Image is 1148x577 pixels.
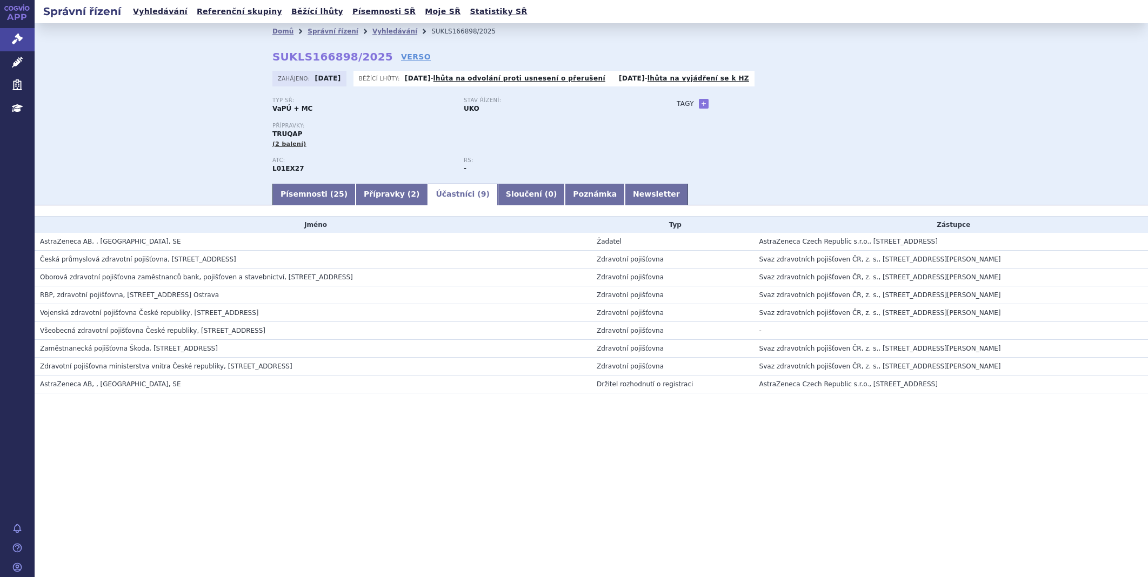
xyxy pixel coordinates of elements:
strong: KAPIVASERTIB [272,165,304,172]
span: Žadatel [597,238,622,245]
strong: [DATE] [315,75,341,82]
span: Zdravotní pojišťovna [597,256,664,263]
p: Přípravky: [272,123,655,129]
strong: UKO [464,105,479,112]
span: Zdravotní pojišťovna ministerstva vnitra České republiky, Vinohradská 2577/178, Praha 3 - Vinohra... [40,363,292,370]
span: Svaz zdravotních pojišťoven ČR, z. s., [STREET_ADDRESS][PERSON_NAME] [759,273,1001,281]
span: Svaz zdravotních pojišťoven ČR, z. s., [STREET_ADDRESS][PERSON_NAME] [759,309,1001,317]
span: RBP, zdravotní pojišťovna, Michálkovická 967/108, Slezská Ostrava [40,291,219,299]
span: Všeobecná zdravotní pojišťovna České republiky, Orlická 2020/4, Praha 3 [40,327,265,334]
p: ATC: [272,157,453,164]
span: Svaz zdravotních pojišťoven ČR, z. s., [STREET_ADDRESS][PERSON_NAME] [759,345,1001,352]
span: Zdravotní pojišťovna [597,291,664,299]
strong: - [464,165,466,172]
a: Písemnosti (25) [272,184,356,205]
span: TRUQAP [272,130,302,138]
p: - [405,74,605,83]
th: Zástupce [754,217,1148,233]
a: VERSO [401,51,431,62]
p: Typ SŘ: [272,97,453,104]
strong: VaPÚ + MC [272,105,312,112]
a: Vyhledávání [372,28,417,35]
span: Zahájeno: [278,74,312,83]
a: Poznámka [565,184,625,205]
a: Písemnosti SŘ [349,4,419,19]
li: SUKLS166898/2025 [431,23,510,39]
span: AstraZeneca Czech Republic s.r.o., [STREET_ADDRESS] [759,238,938,245]
span: 0 [548,190,553,198]
span: Běžící lhůty: [359,74,402,83]
th: Jméno [35,217,591,233]
a: Sloučení (0) [498,184,565,205]
span: Zdravotní pojišťovna [597,309,664,317]
span: Zdravotní pojišťovna [597,327,664,334]
span: 25 [333,190,344,198]
p: RS: [464,157,644,164]
span: AstraZeneca AB, , Södertälje, SE [40,238,181,245]
a: Běžící lhůty [288,4,346,19]
span: Zdravotní pojišťovna [597,363,664,370]
span: - [759,327,762,334]
strong: [DATE] [619,75,645,82]
span: Zaměstnanecká pojišťovna Škoda, Husova 302, Mladá Boleslav [40,345,218,352]
span: Svaz zdravotních pojišťoven ČR, z. s., [STREET_ADDRESS][PERSON_NAME] [759,256,1001,263]
a: Účastníci (9) [428,184,497,205]
a: + [699,99,709,109]
span: 2 [411,190,416,198]
a: Moje SŘ [422,4,464,19]
span: 9 [481,190,486,198]
a: Vyhledávání [130,4,191,19]
a: lhůta na odvolání proti usnesení o přerušení [433,75,605,82]
p: Stav řízení: [464,97,644,104]
th: Typ [591,217,754,233]
strong: SUKLS166898/2025 [272,50,393,63]
a: Statistiky SŘ [466,4,530,19]
span: Zdravotní pojišťovna [597,273,664,281]
p: - [619,74,749,83]
h2: Správní řízení [35,4,130,19]
a: Správní řízení [308,28,358,35]
a: Newsletter [625,184,688,205]
span: Svaz zdravotních pojišťoven ČR, z. s., [STREET_ADDRESS][PERSON_NAME] [759,363,1001,370]
span: Svaz zdravotních pojišťoven ČR, z. s., [STREET_ADDRESS][PERSON_NAME] [759,291,1001,299]
a: Referenční skupiny [193,4,285,19]
span: (2 balení) [272,140,306,147]
span: AstraZeneca AB, , Södertälje, SE [40,380,181,388]
span: Zdravotní pojišťovna [597,345,664,352]
a: lhůta na vyjádření se k HZ [648,75,749,82]
span: Vojenská zdravotní pojišťovna České republiky, Drahobejlova 1404/4, Praha 9 [40,309,259,317]
h3: Tagy [677,97,694,110]
a: Přípravky (2) [356,184,428,205]
a: Domů [272,28,293,35]
strong: [DATE] [405,75,431,82]
span: Držitel rozhodnutí o registraci [597,380,693,388]
span: AstraZeneca Czech Republic s.r.o., [STREET_ADDRESS] [759,380,938,388]
span: Oborová zdravotní pojišťovna zaměstnanců bank, pojišťoven a stavebnictví, Roškotova 1225/1, Praha 4 [40,273,353,281]
span: Česká průmyslová zdravotní pojišťovna, Jeremenkova 161/11, Ostrava - Vítkovice [40,256,236,263]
